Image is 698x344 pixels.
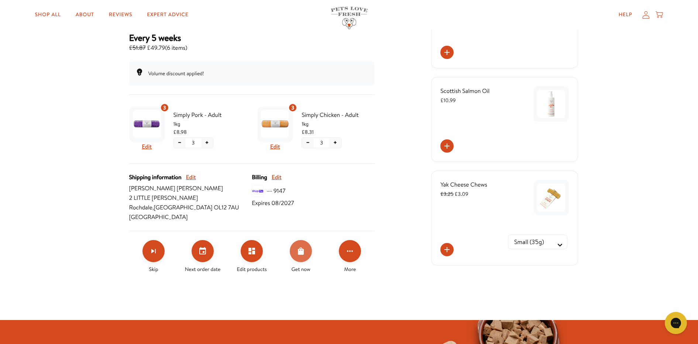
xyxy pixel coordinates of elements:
span: 3 [192,139,195,147]
a: Reviews [103,7,138,22]
img: svg%3E [252,185,264,197]
a: About [70,7,100,22]
span: Billing [252,173,267,182]
span: Rochdale , [GEOGRAPHIC_DATA] OL12 7AU [129,203,252,212]
span: Expires 08/2027 [252,198,294,208]
div: Subscription product: Simply Pork - Adult [129,104,247,154]
span: 3 [320,139,323,147]
span: Next order date [185,265,221,273]
div: Make changes for subscription [129,240,375,273]
span: Simply Pork - Adult [173,110,247,120]
a: Help [613,7,638,22]
img: Pets Love Fresh [331,7,368,29]
span: £49.79 ( 6 items ) [129,43,188,53]
s: £3.25 [440,190,453,198]
button: Edit [142,142,152,152]
button: Edit [270,142,280,152]
span: 1kg [302,120,375,128]
img: Yak Cheese Chews [537,184,565,212]
iframe: Gorgias live chat messenger [661,309,691,337]
span: £3.09 [440,190,468,198]
span: 3 [291,104,294,112]
span: Yak Cheese Chews [440,181,487,189]
button: Increase quantity [329,138,341,148]
img: Scottish Salmon Oil [537,90,565,118]
a: Shop All [29,7,67,22]
button: Set your next order date [192,240,214,262]
button: Increase quantity [201,138,213,148]
span: Simply Chicken - Adult [302,110,375,120]
span: Scottish Salmon Oil [440,87,489,95]
span: ···· 9147 [267,186,285,196]
button: Edit products [241,240,263,262]
span: 2 LITTLE [PERSON_NAME] [129,193,252,203]
span: £8.31 [302,128,314,136]
button: Edit [186,173,196,182]
s: £51.87 [129,44,146,52]
button: Skip subscription [142,240,165,262]
span: [GEOGRAPHIC_DATA] [129,212,252,222]
span: 3 [163,104,166,112]
span: 1kg [173,120,247,128]
h3: Every 5 weeks [129,32,188,43]
div: 3 units of item: Simply Pork - Adult [160,103,169,112]
button: Decrease quantity [302,138,314,148]
span: [PERSON_NAME] [PERSON_NAME] [129,184,252,193]
div: Subscription product: Simply Chicken - Adult [257,104,375,154]
button: Order Now [290,240,312,262]
span: Skip [149,265,158,273]
span: Volume discount applied! [148,70,204,77]
button: Click for more options [339,240,361,262]
span: Get now [292,265,310,273]
span: £8.98 [173,128,187,136]
span: Shipping information [129,173,182,182]
img: Simply Pork - Adult [133,110,161,138]
span: More [344,265,356,273]
span: £10.99 [440,97,455,104]
button: Edit [272,173,282,182]
img: Simply Chicken - Adult [261,110,289,138]
div: 3 units of item: Simply Chicken - Adult [288,103,297,112]
div: Subscription for 6 items with cost £49.79. Renews Every 5 weeks [129,32,375,53]
button: Decrease quantity [174,138,186,148]
a: Expert Advice [141,7,194,22]
span: Edit products [237,265,267,273]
